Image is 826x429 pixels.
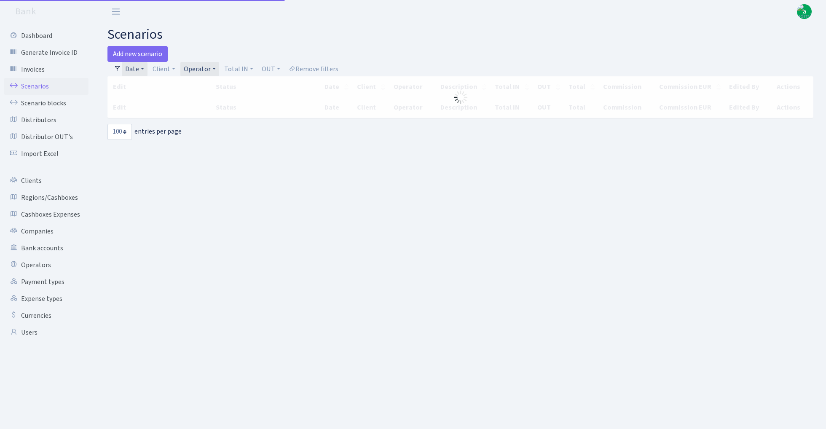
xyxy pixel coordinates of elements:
[4,44,88,61] a: Generate Invoice ID
[4,27,88,44] a: Dashboard
[258,62,284,76] a: OUT
[221,62,257,76] a: Total IN
[107,124,182,140] label: entries per page
[4,145,88,162] a: Import Excel
[454,91,467,104] img: Processing...
[180,62,219,76] a: Operator
[4,95,88,112] a: Scenario blocks
[4,240,88,257] a: Bank accounts
[4,206,88,223] a: Cashboxes Expenses
[4,257,88,273] a: Operators
[4,324,88,341] a: Users
[4,189,88,206] a: Regions/Cashboxes
[797,4,812,19] img: admin user
[4,223,88,240] a: Companies
[4,78,88,95] a: Scenarios
[107,25,163,44] span: scenarios
[149,62,179,76] a: Client
[4,273,88,290] a: Payment types
[107,46,168,62] a: Add new scenario
[285,62,342,76] a: Remove filters
[4,129,88,145] a: Distributor OUT's
[4,172,88,189] a: Clients
[4,112,88,129] a: Distributors
[4,307,88,324] a: Currencies
[105,5,126,19] button: Toggle navigation
[122,62,147,76] a: Date
[4,61,88,78] a: Invoices
[4,290,88,307] a: Expense types
[107,124,132,140] select: entries per page
[797,4,812,19] a: a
